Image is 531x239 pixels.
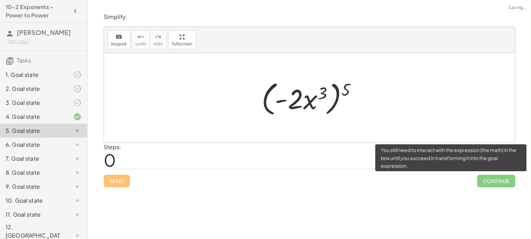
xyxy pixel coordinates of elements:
[73,99,82,107] i: Task finished and part of it marked as correct.
[6,140,62,149] div: 6. Goal state
[8,38,82,45] div: Not you?
[6,168,62,177] div: 8. Goal state
[6,196,62,205] div: 10. Goal state
[73,85,82,93] i: Task finished and part of it marked as correct.
[73,154,82,163] i: Task not started.
[172,42,192,46] span: fullscreen
[104,143,121,151] label: Steps:
[73,113,82,121] i: Task finished and correct.
[6,182,62,191] div: 9. Goal state
[138,33,144,41] i: undo
[6,154,62,163] div: 7. Goal state
[6,71,62,79] div: 1. Goal state
[6,210,62,219] div: 11. Goal state
[153,42,163,46] span: redo
[6,99,62,107] div: 3. Goal state
[6,85,62,93] div: 2. Goal state
[132,30,150,49] button: undoundo
[73,140,82,149] i: Task not started.
[6,113,62,121] div: 4. Goal state
[73,126,82,135] i: Task not started.
[111,42,127,46] span: keypad
[104,13,515,21] p: Simplify.
[73,168,82,177] i: Task not started.
[73,71,82,79] i: Task finished and part of it marked as correct.
[508,4,527,11] span: Saving…
[6,126,62,135] div: 5. Goal state
[135,42,146,46] span: undo
[17,28,71,36] span: [PERSON_NAME]
[149,30,167,49] button: redoredo
[116,33,122,41] i: keyboard
[73,210,82,219] i: Task not started.
[104,149,116,171] span: 0
[73,196,82,205] i: Task not started.
[107,30,131,49] button: keyboardkeypad
[17,57,31,64] span: Tasks
[6,3,69,20] h4: 10-2 Exponents - Power to Power
[168,30,196,49] button: fullscreen
[73,182,82,191] i: Task not started.
[155,33,161,41] i: redo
